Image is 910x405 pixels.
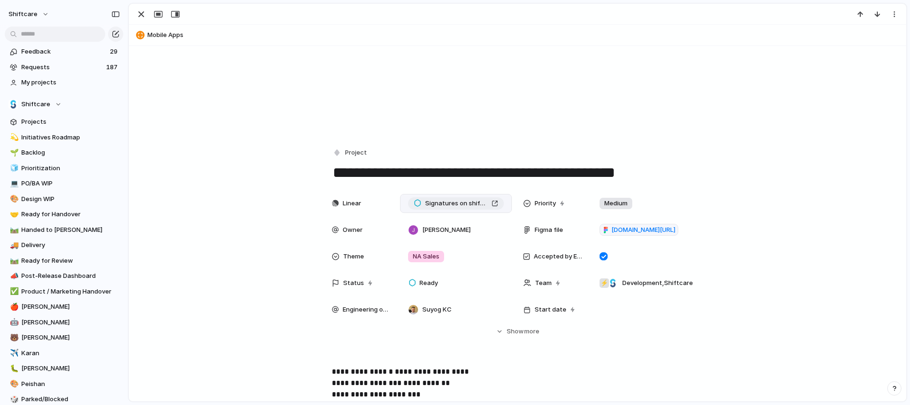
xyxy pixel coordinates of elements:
span: Owner [343,225,363,235]
div: 💻 [10,178,17,189]
a: My projects [5,75,123,90]
div: 🍎 [10,302,17,313]
span: Ready for Review [21,256,120,266]
button: ✈️ [9,349,18,358]
a: 📣Post-Release Dashboard [5,269,123,283]
span: Shiftcare [21,100,50,109]
button: 🎲 [9,395,18,404]
span: Delivery [21,240,120,250]
div: 🎲 [10,394,17,405]
div: 🧊 [10,163,17,174]
a: 🐛[PERSON_NAME] [5,361,123,376]
span: Signatures on shift clock out - client + carer [425,199,488,208]
a: Requests187 [5,60,123,74]
div: 📣 [10,271,17,282]
span: more [524,327,539,336]
a: ✈️Karan [5,346,123,360]
a: [DOMAIN_NAME][URL] [600,224,678,236]
div: 🛤️ [10,255,17,266]
a: 🤝Ready for Handover [5,207,123,221]
button: shiftcare [4,7,54,22]
a: ✅Product / Marketing Handover [5,285,123,299]
span: [PERSON_NAME] [21,364,120,373]
div: ✅ [10,286,17,297]
span: Figma file [535,225,563,235]
span: Product / Marketing Handover [21,287,120,296]
button: 🧊 [9,164,18,173]
span: Engineering owner [343,305,392,314]
span: Mobile Apps [147,30,902,40]
a: 🛤️Ready for Review [5,254,123,268]
span: [PERSON_NAME] [422,225,471,235]
div: 🤖 [10,317,17,328]
div: 🐛 [10,363,17,374]
span: Status [343,278,364,288]
span: Prioritization [21,164,120,173]
span: Handed to [PERSON_NAME] [21,225,120,235]
span: Start date [535,305,566,314]
button: 🐛 [9,364,18,373]
span: Initiatives Roadmap [21,133,120,142]
button: Mobile Apps [133,28,902,43]
span: Theme [343,252,364,261]
div: 🚚 [10,240,17,251]
button: ✅ [9,287,18,296]
button: 🎨 [9,379,18,389]
button: Project [331,146,370,160]
span: Projects [21,117,120,127]
span: shiftcare [9,9,37,19]
button: 💫 [9,133,18,142]
a: 🛤️Handed to [PERSON_NAME] [5,223,123,237]
a: Projects [5,115,123,129]
button: 🤝 [9,210,18,219]
button: 🎨 [9,194,18,204]
div: 🛤️ [10,224,17,235]
button: 🌱 [9,148,18,157]
span: PO/BA WIP [21,179,120,188]
div: 🤝 [10,209,17,220]
a: Signatures on shift clock out - client + carer [408,197,504,210]
button: 🚚 [9,240,18,250]
a: Feedback29 [5,45,123,59]
div: 🌱 [10,147,17,158]
a: 🤖[PERSON_NAME] [5,315,123,330]
a: 💻PO/BA WIP [5,176,123,191]
a: 🎨Design WIP [5,192,123,206]
span: 187 [106,63,119,72]
span: Feedback [21,47,107,56]
span: Requests [21,63,103,72]
span: Priority [535,199,556,208]
span: Project [345,148,367,157]
a: 🌱Backlog [5,146,123,160]
button: 🛤️ [9,256,18,266]
span: Parked/Blocked [21,395,120,404]
a: 💫Initiatives Roadmap [5,130,123,145]
span: Linear [343,199,361,208]
div: 🎨Peishan [5,377,123,391]
span: [DOMAIN_NAME][URL] [611,225,675,235]
span: My projects [21,78,120,87]
span: Karan [21,349,120,358]
span: [PERSON_NAME] [21,333,120,342]
span: Team [535,278,552,288]
button: Shiftcare [5,97,123,111]
span: [PERSON_NAME] [21,302,120,312]
div: 💫 [10,132,17,143]
button: 🤖 [9,318,18,327]
span: Design WIP [21,194,120,204]
a: 🚚Delivery [5,238,123,252]
span: Suyog KC [422,305,452,314]
span: NA Sales [413,252,439,261]
div: 🐻[PERSON_NAME] [5,331,123,345]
